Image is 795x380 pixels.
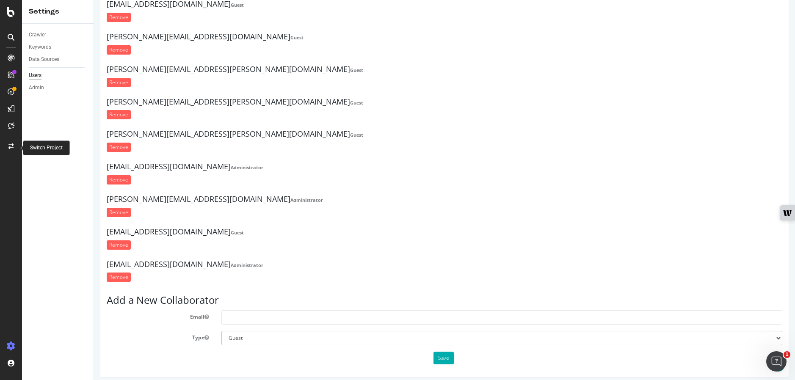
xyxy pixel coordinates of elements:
[256,67,269,73] strong: Guest
[13,110,37,119] input: Remove
[13,143,37,152] input: Remove
[137,262,169,268] strong: Administrator
[29,7,87,17] div: Settings
[30,144,63,151] div: Switch Project
[29,43,51,52] div: Keywords
[13,65,688,74] h4: [PERSON_NAME][EMAIL_ADDRESS][PERSON_NAME][DOMAIN_NAME]
[13,228,688,236] h4: [EMAIL_ADDRESS][DOMAIN_NAME]
[13,33,688,41] h4: [PERSON_NAME][EMAIL_ADDRESS][DOMAIN_NAME]
[29,55,88,64] a: Data Sources
[13,45,37,55] input: Remove
[110,313,115,320] button: Email
[137,2,150,8] strong: Guest
[196,34,210,41] strong: Guest
[13,175,37,184] input: Remove
[13,98,688,106] h4: [PERSON_NAME][EMAIL_ADDRESS][PERSON_NAME][DOMAIN_NAME]
[256,99,269,106] strong: Guest
[256,132,269,138] strong: Guest
[13,13,37,22] input: Remove
[29,71,88,80] a: Users
[13,260,688,269] h4: [EMAIL_ADDRESS][DOMAIN_NAME]
[13,208,37,217] input: Remove
[29,30,88,39] a: Crawler
[137,164,169,171] strong: Administrator
[13,273,37,282] input: Remove
[29,55,59,64] div: Data Sources
[6,331,121,341] label: Type
[137,229,150,236] strong: Guest
[13,162,688,171] h4: [EMAIL_ADDRESS][DOMAIN_NAME]
[29,71,41,80] div: Users
[13,240,37,250] input: Remove
[29,83,44,92] div: Admin
[766,351,787,372] iframe: Intercom live chat
[29,30,46,39] div: Crawler
[196,197,229,203] strong: Administrator
[784,351,790,358] span: 1
[6,310,121,320] label: Email
[13,130,688,138] h4: [PERSON_NAME][EMAIL_ADDRESS][PERSON_NAME][DOMAIN_NAME]
[13,295,688,306] h3: Add a New Collaborator
[110,334,115,341] button: Type
[29,83,88,92] a: Admin
[13,78,37,87] input: Remove
[340,352,360,364] button: Save
[13,195,688,204] h4: [PERSON_NAME][EMAIL_ADDRESS][DOMAIN_NAME]
[29,43,88,52] a: Keywords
